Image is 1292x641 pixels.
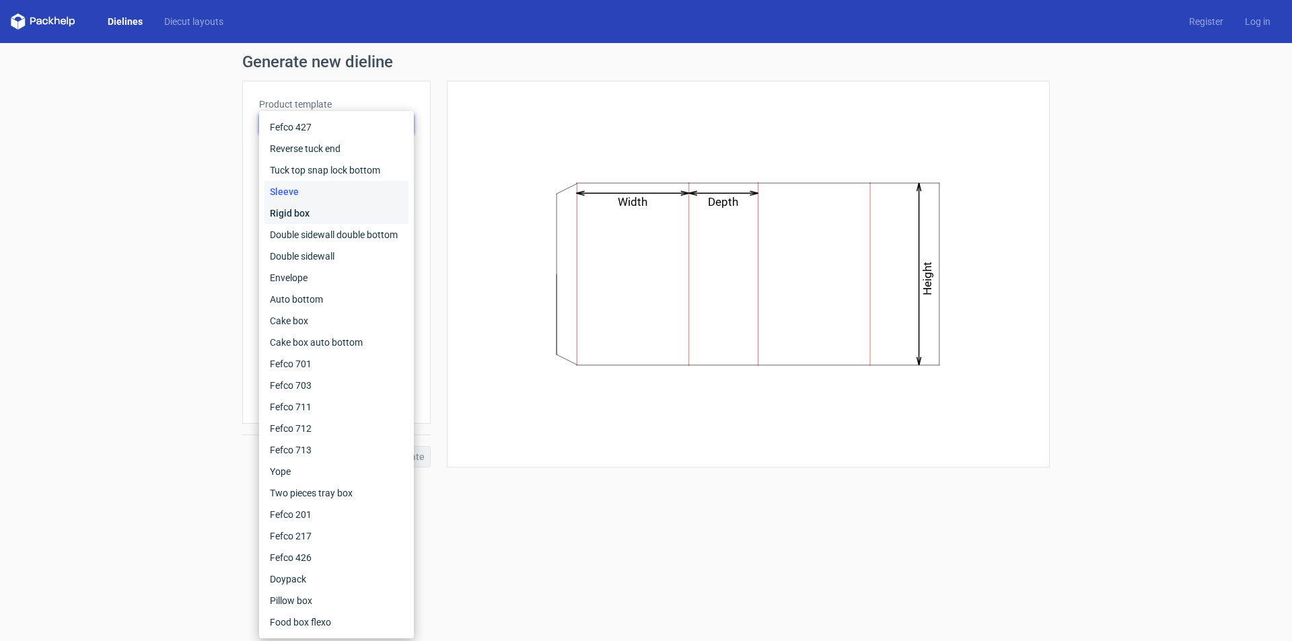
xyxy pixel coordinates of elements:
text: Width [618,195,648,209]
div: Food box flexo [264,611,408,633]
div: Rigid box [264,202,408,224]
div: Pillow box [264,590,408,611]
div: Fefco 201 [264,504,408,525]
div: Cake box [264,310,408,332]
div: Cake box auto bottom [264,332,408,353]
h1: Generate new dieline [242,54,1050,70]
div: Fefco 701 [264,353,408,375]
div: Fefco 427 [264,116,408,138]
div: Doypack [264,568,408,590]
label: Product template [259,98,414,111]
div: Reverse tuck end [264,138,408,159]
text: Depth [709,195,739,209]
div: Fefco 713 [264,439,408,461]
div: Envelope [264,267,408,289]
a: Diecut layouts [153,15,234,28]
div: Tuck top snap lock bottom [264,159,408,181]
div: Fefco 426 [264,547,408,568]
div: Sleeve [264,181,408,202]
a: Log in [1234,15,1281,28]
div: Fefco 703 [264,375,408,396]
text: Height [921,262,935,295]
div: Double sidewall double bottom [264,224,408,246]
a: Dielines [97,15,153,28]
div: Two pieces tray box [264,482,408,504]
div: Fefco 217 [264,525,408,547]
div: Fefco 712 [264,418,408,439]
div: Yope [264,461,408,482]
div: Fefco 711 [264,396,408,418]
div: Auto bottom [264,289,408,310]
div: Double sidewall [264,246,408,267]
a: Register [1178,15,1234,28]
